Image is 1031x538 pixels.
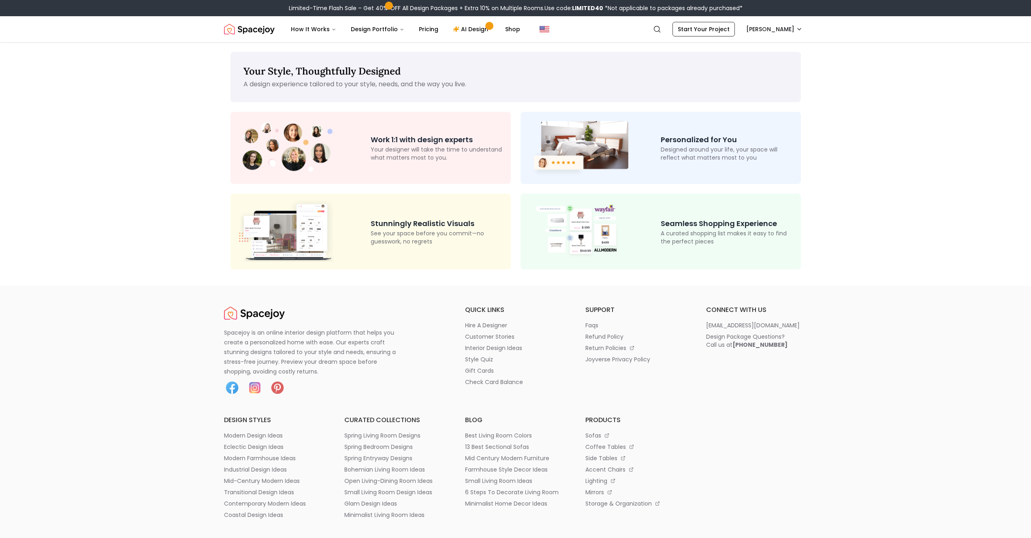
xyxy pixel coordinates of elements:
[371,218,504,229] p: Stunningly Realistic Visuals
[344,511,446,519] a: minimalist living room ideas
[661,145,794,162] p: Designed around your life, your space will reflect what matters most to you
[224,465,325,474] a: industrial design ideas
[344,488,446,496] a: small living room design ideas
[585,465,625,474] p: accent chairs
[224,443,284,451] p: eclectic design ideas
[237,200,338,263] img: 3D Design
[465,305,566,315] h6: quick links
[672,22,735,36] a: Start Your Project
[732,341,788,349] b: [PHONE_NUMBER]
[224,21,275,37] a: Spacejoy
[465,355,493,363] p: style quiz
[465,488,559,496] p: 6 steps to decorate living room
[465,355,566,363] a: style quiz
[465,367,494,375] p: gift cards
[572,4,603,12] b: LIMITED40
[224,21,275,37] img: Spacejoy Logo
[465,443,566,451] a: 13 best sectional sofas
[585,443,626,451] p: coffee tables
[224,488,294,496] p: transitional design ideas
[465,431,566,440] a: best living room colors
[344,477,446,485] a: open living-dining room ideas
[465,321,566,329] a: hire a designer
[344,443,413,451] p: spring bedroom designs
[344,500,397,508] p: glam design ideas
[527,203,628,260] img: Shop Design
[224,454,296,462] p: modern farmhouse ideas
[344,500,446,508] a: glam design ideas
[344,465,446,474] a: bohemian living room ideas
[446,21,497,37] a: AI Design
[585,321,687,329] a: faqs
[585,477,687,485] a: lighting
[585,415,687,425] h6: products
[224,431,325,440] a: modern design ideas
[224,415,325,425] h6: design styles
[465,431,532,440] p: best living room colors
[284,21,527,37] nav: Main
[224,500,306,508] p: contemporary modern ideas
[224,477,325,485] a: mid-century modern ideas
[344,431,421,440] p: spring living room designs
[706,305,807,315] h6: connect with us
[371,134,504,145] p: Work 1:1 with design experts
[344,454,446,462] a: spring entryway designs
[465,500,566,508] a: minimalist home decor ideas
[585,344,687,352] a: return policies
[412,21,445,37] a: Pricing
[237,120,338,177] img: Design Experts
[706,321,800,329] p: [EMAIL_ADDRESS][DOMAIN_NAME]
[499,21,527,37] a: Shop
[247,380,263,396] img: Instagram icon
[741,22,807,36] button: [PERSON_NAME]
[465,333,566,341] a: customer stories
[344,511,425,519] p: minimalist living room ideas
[585,488,604,496] p: mirrors
[585,465,687,474] a: accent chairs
[585,333,687,341] a: refund policy
[284,21,343,37] button: How It Works
[289,4,743,12] div: Limited-Time Flash Sale – Get 40% OFF All Design Packages + Extra 10% on Multiple Rooms.
[585,488,687,496] a: mirrors
[224,305,285,321] a: Spacejoy
[224,465,287,474] p: industrial design ideas
[527,118,628,177] img: Room Design
[465,367,566,375] a: gift cards
[224,488,325,496] a: transitional design ideas
[224,16,807,42] nav: Global
[465,378,523,386] p: check card balance
[344,443,446,451] a: spring bedroom designs
[706,321,807,329] a: [EMAIL_ADDRESS][DOMAIN_NAME]
[544,4,603,12] span: Use code:
[224,380,240,396] img: Facebook icon
[585,477,607,485] p: lighting
[465,488,566,496] a: 6 steps to decorate living room
[465,333,514,341] p: customer stories
[661,229,794,246] p: A curated shopping list makes it easy to find the perfect pieces
[661,134,794,145] p: Personalized for You
[371,229,504,246] p: See your space before you commit—no guesswork, no regrets
[465,477,532,485] p: small living room ideas
[224,443,325,451] a: eclectic design ideas
[706,333,807,349] a: Design Package Questions?Call us at[PHONE_NUMBER]
[465,454,566,462] a: mid century modern furniture
[585,454,617,462] p: side tables
[224,328,406,376] p: Spacejoy is an online interior design platform that helps you create a personalized home with eas...
[465,321,507,329] p: hire a designer
[661,218,794,229] p: Seamless Shopping Experience
[585,500,687,508] a: storage & organization
[344,454,412,462] p: spring entryway designs
[243,79,788,89] p: A design experience tailored to your style, needs, and the way you live.
[465,378,566,386] a: check card balance
[585,431,687,440] a: sofas
[224,431,283,440] p: modern design ideas
[243,65,788,78] p: Your Style, Thoughtfully Designed
[224,477,300,485] p: mid-century modern ideas
[344,415,446,425] h6: curated collections
[224,511,325,519] a: coastal design ideas
[603,4,743,12] span: *Not applicable to packages already purchased*
[465,465,566,474] a: farmhouse style decor ideas
[706,333,788,349] div: Design Package Questions? Call us at
[344,21,411,37] button: Design Portfolio
[465,454,549,462] p: mid century modern furniture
